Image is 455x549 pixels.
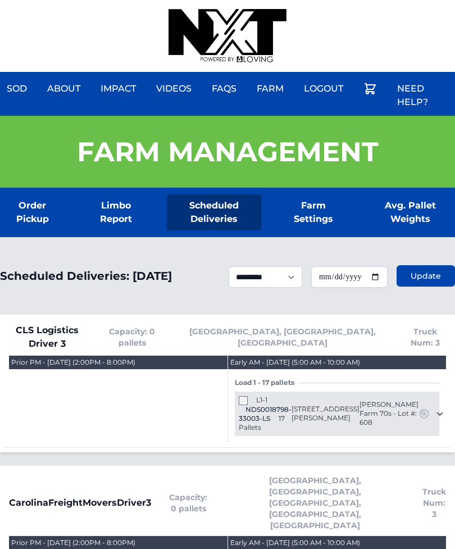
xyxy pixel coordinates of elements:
span: CarolinaFreightMoversDriver3 [9,496,151,510]
img: nextdaysod.com Logo [169,9,286,63]
button: Update [397,265,455,287]
a: Videos [149,75,198,102]
div: Early AM - [DATE] (5:00 AM - 10:00 AM) [230,358,360,367]
span: [GEOGRAPHIC_DATA], [GEOGRAPHIC_DATA], [GEOGRAPHIC_DATA] [179,326,387,348]
span: Truck Num: 3 [405,326,446,348]
h1: Farm Management [77,138,379,165]
a: Farm [250,75,290,102]
a: Impact [94,75,143,102]
div: Early AM - [DATE] (5:00 AM - 10:00 AM) [230,538,360,547]
a: Scheduled Deliveries [167,194,261,230]
span: [PERSON_NAME] Farm 70s - Lot #: 608 [360,400,418,427]
span: Truck Num: 3 [422,486,446,520]
a: Need Help? [390,75,455,116]
span: [GEOGRAPHIC_DATA], [GEOGRAPHIC_DATA], [GEOGRAPHIC_DATA], [GEOGRAPHIC_DATA], [GEOGRAPHIC_DATA] [225,475,404,531]
a: Farm Settings [279,194,347,230]
span: CLS Logistics Driver 3 [9,324,86,351]
div: Prior PM - [DATE] (2:00PM - 8:00PM) [11,358,135,367]
a: FAQs [205,75,243,102]
span: [STREET_ADDRESS][PERSON_NAME] [292,405,360,423]
div: Prior PM - [DATE] (2:00PM - 8:00PM) [11,538,135,547]
span: L1-1 [256,396,267,404]
a: Limbo Report [83,194,149,230]
a: Avg. Pallet Weights [365,194,455,230]
span: Capacity: 0 pallets [104,326,161,348]
span: NDS0018798-33003-LS [239,405,292,423]
span: Capacity: 0 pallets [169,492,207,514]
span: Update [411,270,441,282]
span: 17 Pallets [239,414,285,432]
span: Load 1 - 17 pallets [235,378,299,387]
a: Logout [297,75,350,102]
a: About [40,75,87,102]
